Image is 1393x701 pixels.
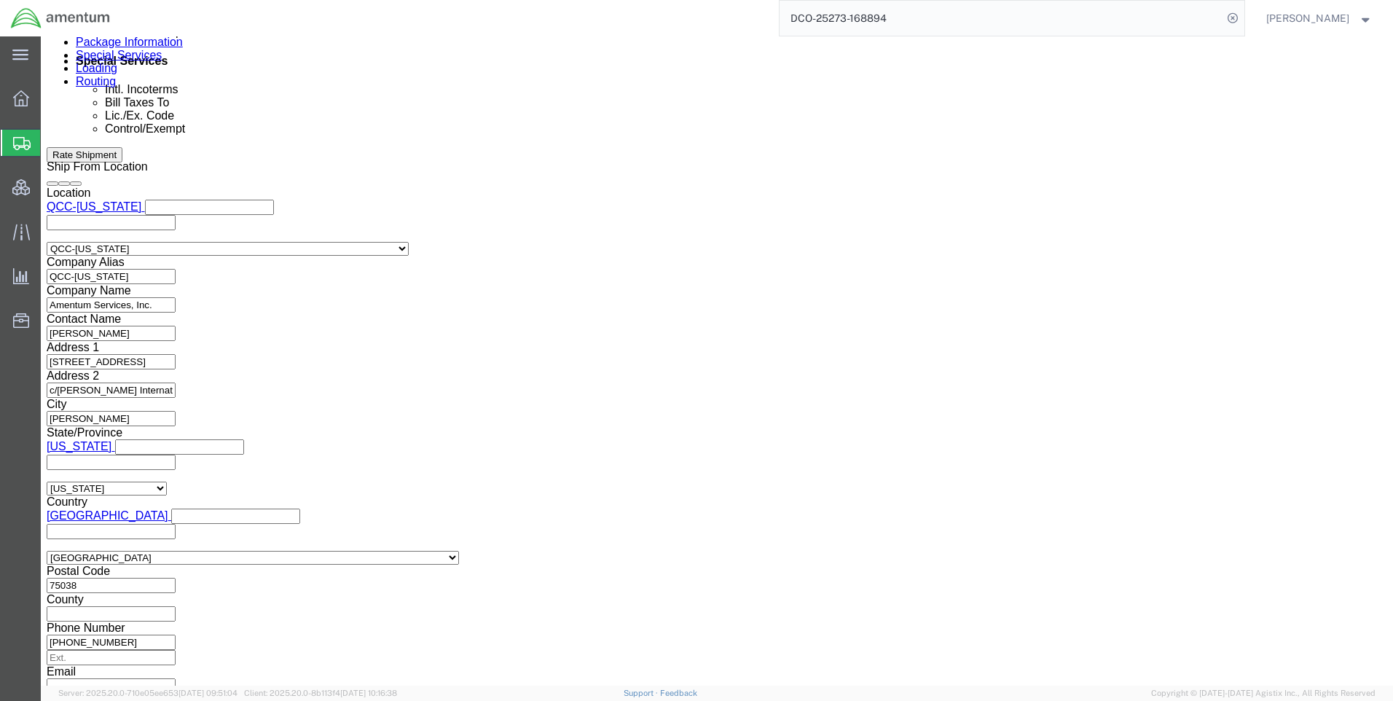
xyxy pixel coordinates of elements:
button: [PERSON_NAME] [1266,9,1373,27]
iframe: FS Legacy Container [41,36,1393,686]
span: Server: 2025.20.0-710e05ee653 [58,689,238,697]
span: [DATE] 10:16:38 [340,689,397,697]
span: Client: 2025.20.0-8b113f4 [244,689,397,697]
span: [DATE] 09:51:04 [178,689,238,697]
input: Search for shipment number, reference number [780,1,1223,36]
span: Ray Cheatteam [1266,10,1349,26]
a: Support [624,689,660,697]
span: Copyright © [DATE]-[DATE] Agistix Inc., All Rights Reserved [1151,687,1376,700]
a: Feedback [660,689,697,697]
img: logo [10,7,111,29]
